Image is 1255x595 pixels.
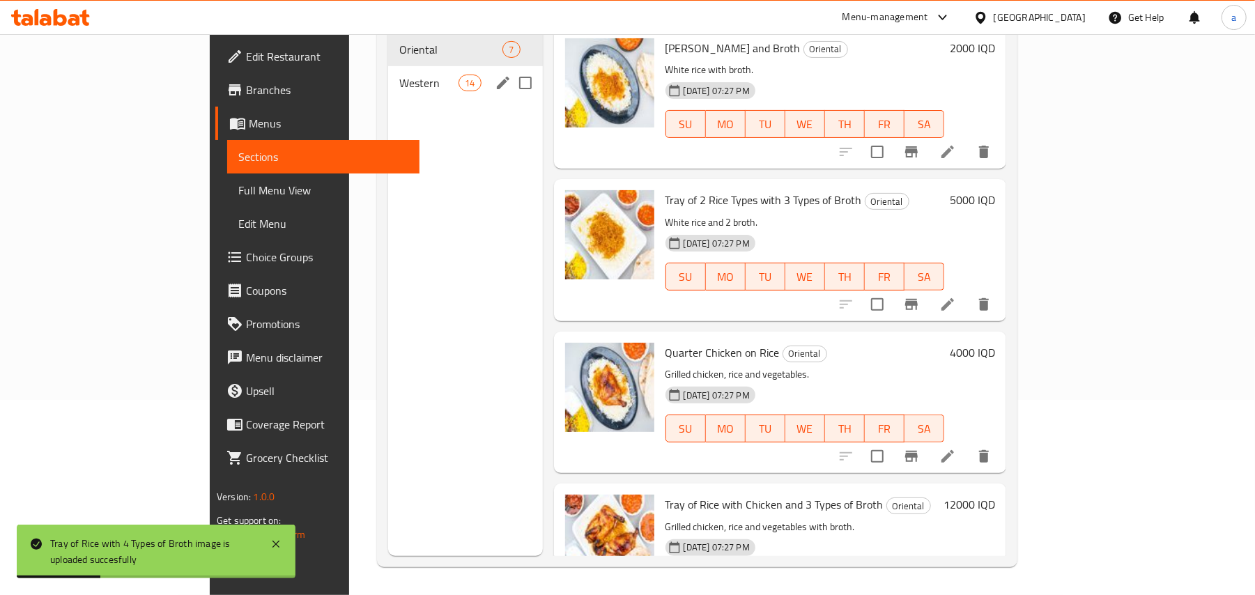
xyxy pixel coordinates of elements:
[904,415,944,442] button: SA
[803,41,848,58] div: Oriental
[939,448,956,465] a: Edit menu item
[791,114,819,134] span: WE
[665,38,801,59] span: [PERSON_NAME] and Broth
[751,114,780,134] span: TU
[865,194,909,210] span: Oriental
[215,274,419,307] a: Coupons
[967,440,1001,473] button: delete
[678,541,755,554] span: [DATE] 07:27 PM
[910,114,939,134] span: SA
[388,33,543,66] div: Oriental7
[785,415,825,442] button: WE
[215,307,419,341] a: Promotions
[751,267,780,287] span: TU
[706,415,746,442] button: MO
[711,267,740,287] span: MO
[665,518,938,536] p: Grilled chicken, rice and vegetables with broth.
[565,495,654,584] img: Tray of Rice with Chicken and 3 Types of Broth
[1231,10,1236,25] span: a
[887,498,930,514] span: Oriental
[215,73,419,107] a: Branches
[863,137,892,167] span: Select to update
[895,440,928,473] button: Branch-specific-item
[246,249,408,265] span: Choice Groups
[565,343,654,432] img: Quarter Chicken on Rice
[215,441,419,474] a: Grocery Checklist
[950,190,995,210] h6: 5000 IQD
[238,182,408,199] span: Full Menu View
[939,144,956,160] a: Edit menu item
[249,115,408,132] span: Menus
[665,263,706,291] button: SU
[665,61,944,79] p: White rice with broth.
[711,114,740,134] span: MO
[217,488,251,506] span: Version:
[863,442,892,471] span: Select to update
[886,497,931,514] div: Oriental
[711,419,740,439] span: MO
[865,110,904,138] button: FR
[904,263,944,291] button: SA
[503,43,519,56] span: 7
[746,415,785,442] button: TU
[785,263,825,291] button: WE
[910,267,939,287] span: SA
[967,288,1001,321] button: delete
[825,110,865,138] button: TH
[791,419,819,439] span: WE
[785,110,825,138] button: WE
[791,267,819,287] span: WE
[227,140,419,173] a: Sections
[825,263,865,291] button: TH
[50,536,256,567] div: Tray of Rice with 4 Types of Broth image is uploaded succesfully
[665,110,706,138] button: SU
[865,263,904,291] button: FR
[388,66,543,100] div: Western14edit
[831,114,859,134] span: TH
[910,419,939,439] span: SA
[904,110,944,138] button: SA
[217,511,281,530] span: Get support on:
[706,263,746,291] button: MO
[246,382,408,399] span: Upsell
[665,190,862,210] span: Tray of 2 Rice Types with 3 Types of Broth
[246,349,408,366] span: Menu disclaimer
[215,107,419,140] a: Menus
[665,214,944,231] p: White rice and 2 broth.
[865,415,904,442] button: FR
[895,135,928,169] button: Branch-specific-item
[842,9,928,26] div: Menu-management
[493,72,514,93] button: edit
[939,296,956,313] a: Edit menu item
[246,449,408,466] span: Grocery Checklist
[678,237,755,250] span: [DATE] 07:27 PM
[253,488,275,506] span: 1.0.0
[870,114,899,134] span: FR
[825,415,865,442] button: TH
[804,41,847,57] span: Oriental
[950,343,995,362] h6: 4000 IQD
[388,27,543,105] nav: Menu sections
[565,190,654,279] img: Tray of 2 Rice Types with 3 Types of Broth
[215,374,419,408] a: Upsell
[238,215,408,232] span: Edit Menu
[672,419,700,439] span: SU
[399,41,503,58] span: Oriental
[967,135,1001,169] button: delete
[831,419,859,439] span: TH
[863,290,892,319] span: Select to update
[246,48,408,65] span: Edit Restaurant
[870,419,899,439] span: FR
[459,75,481,91] div: items
[665,342,780,363] span: Quarter Chicken on Rice
[746,110,785,138] button: TU
[706,110,746,138] button: MO
[672,267,700,287] span: SU
[665,415,706,442] button: SU
[502,41,520,58] div: items
[246,416,408,433] span: Coverage Report
[678,389,755,402] span: [DATE] 07:27 PM
[950,38,995,58] h6: 2000 IQD
[215,408,419,441] a: Coverage Report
